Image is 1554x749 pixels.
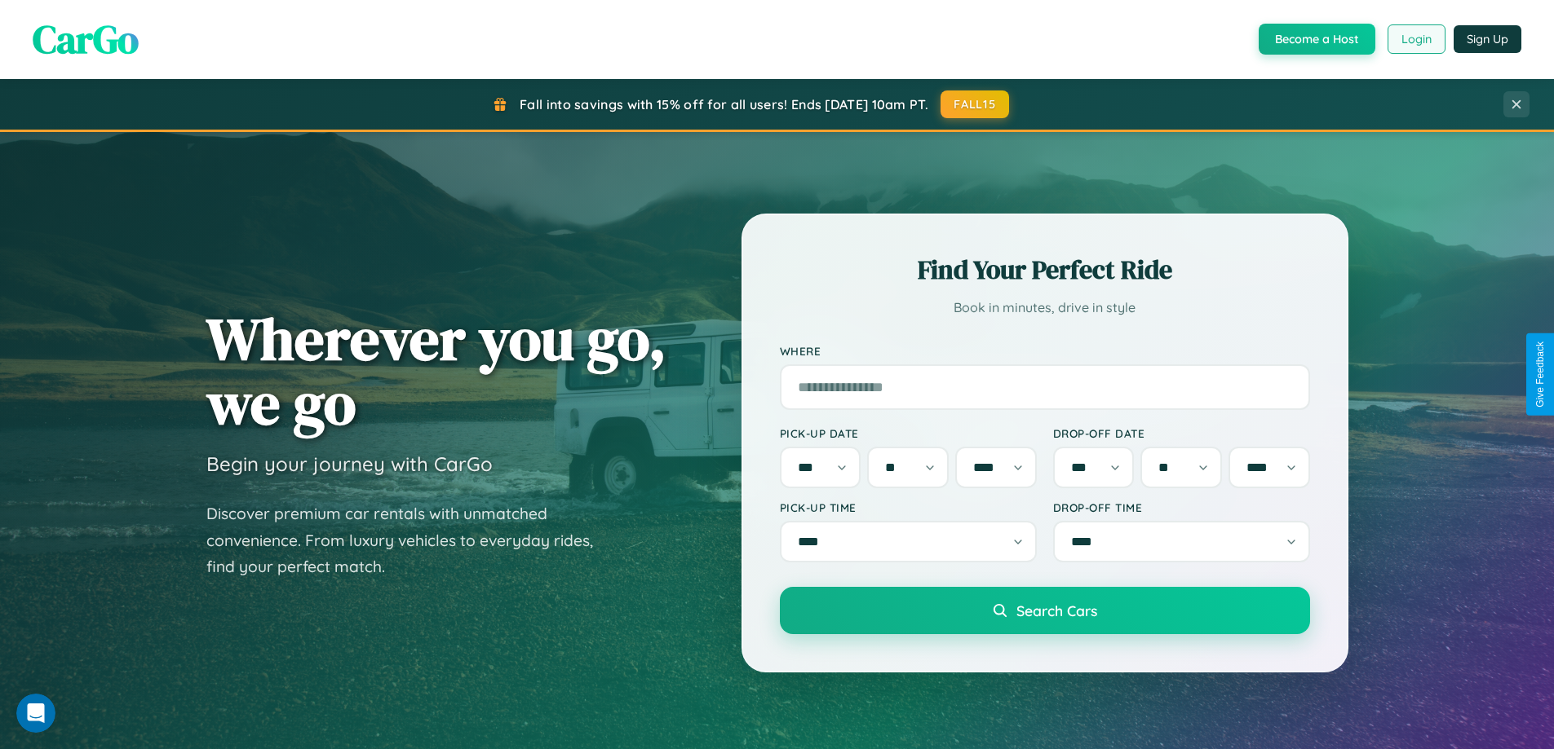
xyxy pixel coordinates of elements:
span: Fall into savings with 15% off for all users! Ends [DATE] 10am PT. [520,96,928,112]
label: Drop-off Date [1053,426,1310,440]
button: FALL15 [941,90,1009,118]
p: Book in minutes, drive in style [780,296,1310,319]
label: Pick-up Date [780,426,1037,440]
label: Pick-up Time [780,500,1037,514]
h1: Wherever you go, we go [206,306,666,435]
span: Search Cars [1016,601,1097,619]
label: Where [780,344,1310,358]
p: Discover premium car rentals with unmatched convenience. From luxury vehicles to everyday rides, ... [206,500,614,580]
label: Drop-off Time [1053,500,1310,514]
button: Login [1388,24,1446,54]
h2: Find Your Perfect Ride [780,252,1310,288]
h3: Begin your journey with CarGo [206,452,493,476]
span: CarGo [33,12,139,66]
button: Become a Host [1259,24,1375,55]
button: Search Cars [780,587,1310,634]
div: Give Feedback [1534,341,1546,408]
button: Sign Up [1454,25,1521,53]
iframe: Intercom live chat [16,694,55,733]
